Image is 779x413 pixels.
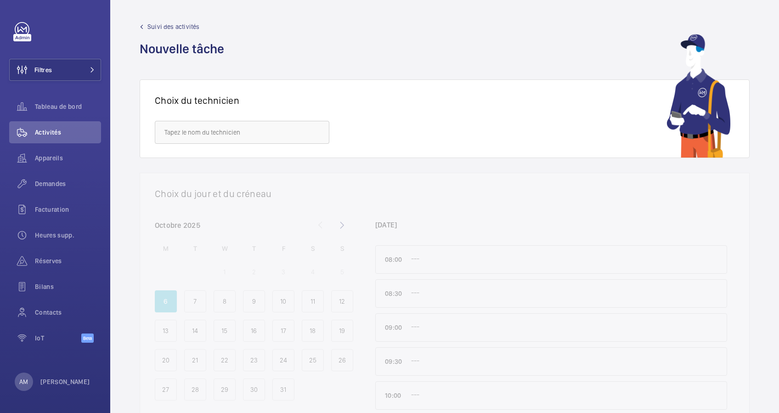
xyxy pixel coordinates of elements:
[35,256,101,266] span: Réserves
[155,121,329,144] input: Tapez le nom du technicien
[35,102,101,111] span: Tableau de bord
[40,377,90,386] p: [PERSON_NAME]
[140,40,230,57] h1: Nouvelle tâche
[35,179,101,188] span: Demandes
[9,59,101,81] button: Filtres
[35,308,101,317] span: Contacts
[35,153,101,163] span: Appareils
[35,128,101,137] span: Activités
[19,377,28,386] p: AM
[35,205,101,214] span: Facturation
[81,334,94,343] span: Beta
[35,231,101,240] span: Heures supp.
[155,95,239,106] h1: Choix du technicien
[147,22,199,31] span: Suivi des activités
[35,282,101,291] span: Bilans
[34,65,52,74] span: Filtres
[35,334,81,343] span: IoT
[666,34,731,158] img: mechanic using app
